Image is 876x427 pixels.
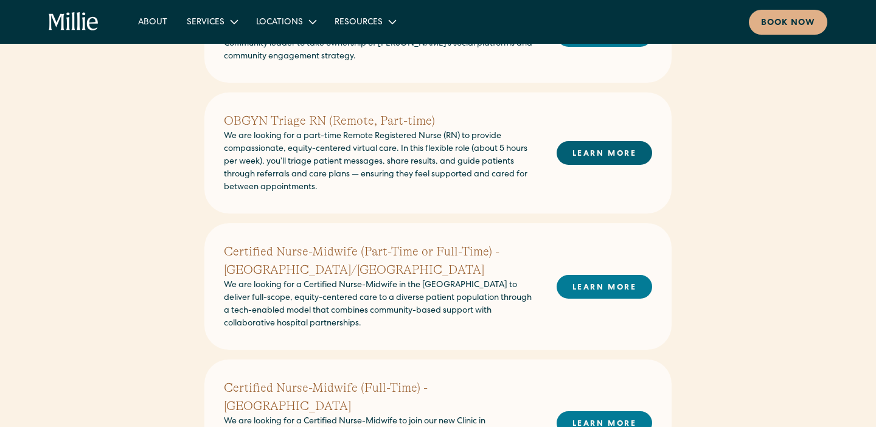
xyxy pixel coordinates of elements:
div: Locations [246,12,325,32]
div: Resources [325,12,405,32]
a: home [49,12,99,32]
a: LEARN MORE [557,275,652,299]
h2: OBGYN Triage RN (Remote, Part-time) [224,112,537,130]
p: We are looking for a Certified Nurse-Midwife in the [GEOGRAPHIC_DATA] to deliver full-scope, equi... [224,279,537,330]
p: We are looking for a part-time Remote Registered Nurse (RN) to provide compassionate, equity-cent... [224,130,537,194]
div: Services [187,16,224,29]
div: Locations [256,16,303,29]
div: Services [177,12,246,32]
a: About [128,12,177,32]
h2: Certified Nurse-Midwife (Full-Time) - [GEOGRAPHIC_DATA] [224,379,537,415]
a: Book now [749,10,827,35]
div: Resources [335,16,383,29]
div: Book now [761,17,815,30]
p: We’re looking for a mission-aligned, creative, and strategic Brand and Community leader to take o... [224,25,537,63]
h2: Certified Nurse-Midwife (Part-Time or Full-Time) - [GEOGRAPHIC_DATA]/[GEOGRAPHIC_DATA] [224,243,537,279]
a: LEARN MORE [557,141,652,165]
